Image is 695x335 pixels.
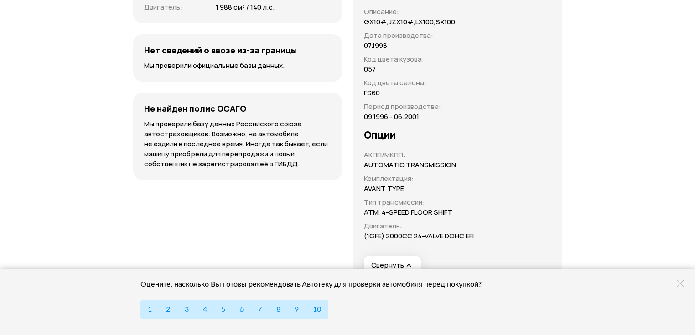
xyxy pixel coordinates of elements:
span: Свернуть [371,261,413,270]
span: 2 [166,306,170,313]
h3: Опции [364,129,396,141]
p: 1 988 см³ / 140 л.с. [216,2,275,12]
button: 6 [232,300,251,319]
p: ATM, 4-SPEED FLOOR SHIFT [364,207,452,217]
button: 1 [140,300,159,319]
button: 10 [306,300,328,319]
span: 8 [276,306,280,313]
p: Тип трансмиссии : [364,197,474,207]
span: 3 [185,306,189,313]
p: GX10#,JZX10#,LX100,SX100 [364,17,455,27]
p: Описание : [364,7,474,17]
p: Код цвета кузова : [364,54,474,64]
p: Период производства : [364,102,474,112]
button: 8 [269,300,287,319]
button: 5 [214,300,233,319]
button: Свернуть [364,256,421,276]
h4: Нет сведений о ввозе из-за границы [144,45,297,55]
span: 4 [203,306,207,313]
button: 3 [177,300,196,319]
h4: Не найден полис ОСАГО [144,103,246,113]
div: Оцените, насколько Вы готовы рекомендовать Автотеку для проверки автомобиля перед покупкой? [140,280,494,289]
span: 10 [313,306,321,313]
button: 9 [287,300,306,319]
p: Код цвета салона : [364,78,474,88]
p: Дата производства : [364,31,474,41]
span: 5 [221,306,225,313]
p: Комплектация : [364,174,474,184]
p: 09.1996 - 06.2001 [364,112,419,122]
p: Двигатель : [364,221,474,231]
span: 6 [239,306,244,313]
p: 07.1998 [364,41,387,51]
p: Мы проверили официальные базы данных. [144,61,331,71]
p: Мы проверили базу данных Российского союза автостраховщиков. Возможно, на автомобиле не ездили в ... [144,119,331,169]
p: FS60 [364,88,380,98]
button: 2 [159,300,177,319]
p: (1GFE) 2000CC 24-VALVE DOHC EFI [364,231,474,241]
p: АКПП/МКПП : [364,150,474,160]
p: Двигатель : [144,2,205,12]
span: 7 [258,306,262,313]
button: 4 [196,300,214,319]
p: 057 [364,64,376,74]
p: AUTOMATIC TRANSMISSION [364,160,456,170]
p: AVANT TYPE [364,184,404,194]
button: 7 [250,300,269,319]
span: 9 [295,306,299,313]
span: 1 [148,306,152,313]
